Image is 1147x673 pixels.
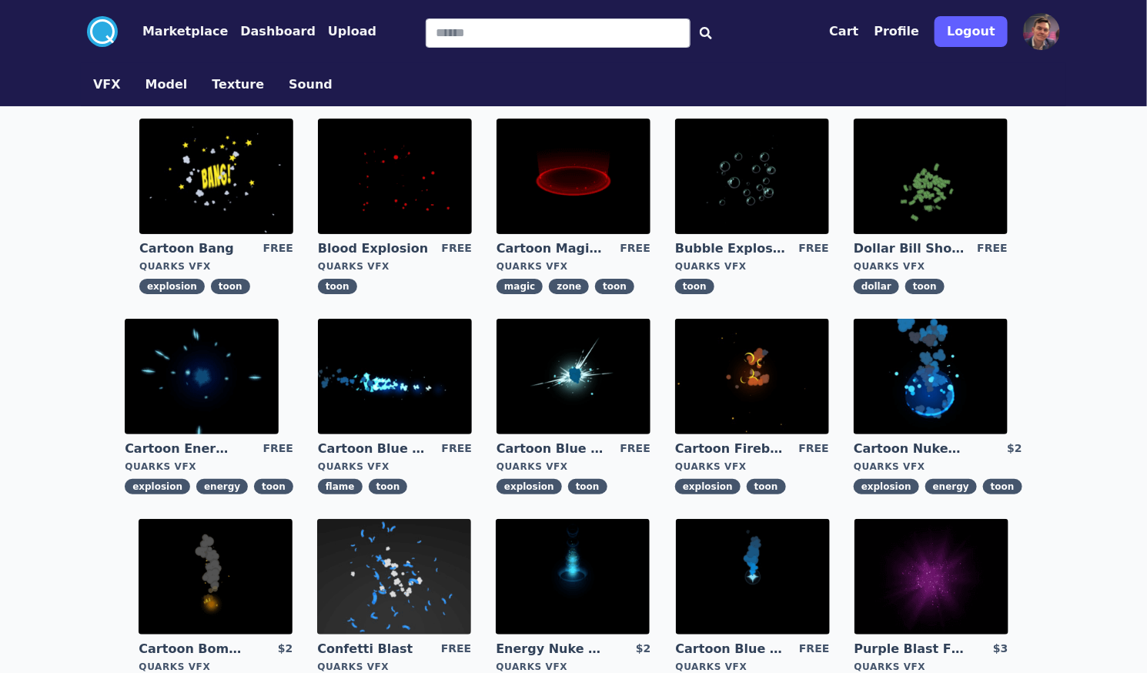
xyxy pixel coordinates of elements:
a: Cartoon Bang [139,240,250,257]
span: toon [254,479,293,494]
img: imgAlt [854,519,1008,634]
span: zone [549,279,589,294]
a: Dollar Bill Shower [854,240,965,257]
a: Sound [276,75,345,94]
span: toon [318,279,357,294]
span: energy [925,479,977,494]
div: FREE [441,641,471,658]
button: Texture [212,75,264,94]
img: profile [1023,13,1060,50]
img: imgAlt [675,119,829,234]
div: Quarks VFX [139,661,293,673]
a: Dashboard [228,22,316,41]
a: Cartoon Blue Flare [676,641,787,658]
div: FREE [978,240,1008,257]
div: Quarks VFX [497,260,650,273]
img: imgAlt [854,319,1008,434]
img: imgAlt [139,119,293,234]
a: Blood Explosion [318,240,429,257]
div: FREE [799,240,829,257]
span: toon [905,279,945,294]
img: imgAlt [675,319,829,434]
div: FREE [620,240,650,257]
img: imgAlt [497,119,650,234]
div: $3 [993,641,1008,658]
a: VFX [81,75,133,94]
div: FREE [442,440,472,457]
img: imgAlt [317,519,471,634]
img: imgAlt [496,519,650,634]
a: Cartoon Blue Gas Explosion [497,440,607,457]
div: FREE [620,440,650,457]
span: toon [675,279,714,294]
div: Quarks VFX [854,260,1008,273]
span: magic [497,279,543,294]
img: imgAlt [318,119,472,234]
span: toon [568,479,607,494]
span: flame [318,479,363,494]
div: $2 [636,641,650,658]
a: Texture [199,75,276,94]
a: Confetti Blast [317,641,428,658]
div: Quarks VFX [675,460,829,473]
img: imgAlt [497,319,650,434]
div: Quarks VFX [317,661,471,673]
a: Energy Nuke Muzzle Flash [496,641,607,658]
div: Quarks VFX [676,661,830,673]
a: Cartoon Energy Explosion [125,440,236,457]
span: toon [983,479,1022,494]
input: Search [426,18,691,48]
a: Cartoon Nuke Energy Explosion [854,440,965,457]
button: VFX [93,75,121,94]
button: Profile [874,22,920,41]
div: Quarks VFX [125,460,293,473]
div: FREE [799,440,829,457]
button: Sound [289,75,333,94]
div: Quarks VFX [139,260,293,273]
div: Quarks VFX [318,260,472,273]
span: toon [595,279,634,294]
span: explosion [125,479,190,494]
a: Cartoon Fireball Explosion [675,440,786,457]
a: Upload [316,22,376,41]
span: explosion [497,479,562,494]
a: Bubble Explosion [675,240,786,257]
div: $2 [1007,440,1022,457]
div: Quarks VFX [318,460,472,473]
span: explosion [139,279,205,294]
div: Quarks VFX [675,260,829,273]
div: Quarks VFX [854,661,1008,673]
div: $2 [278,641,293,658]
div: FREE [799,641,829,658]
img: imgAlt [125,319,279,434]
button: Marketplace [142,22,228,41]
img: imgAlt [318,319,472,434]
span: explosion [675,479,741,494]
div: FREE [263,440,293,457]
span: toon [369,479,408,494]
button: Logout [935,16,1008,47]
button: Dashboard [240,22,316,41]
div: Quarks VFX [496,661,650,673]
a: Logout [935,10,1008,53]
span: explosion [854,479,919,494]
button: Upload [328,22,376,41]
a: Marketplace [118,22,228,41]
a: Cartoon Bomb Fuse [139,641,249,658]
button: Model [145,75,188,94]
img: imgAlt [676,519,830,634]
a: Cartoon Magic Zone [497,240,607,257]
span: energy [196,479,248,494]
span: toon [747,479,786,494]
div: Quarks VFX [497,460,650,473]
img: imgAlt [854,119,1008,234]
a: Model [133,75,200,94]
span: toon [211,279,250,294]
a: Cartoon Blue Flamethrower [318,440,429,457]
span: dollar [854,279,899,294]
button: Cart [829,22,858,41]
img: imgAlt [139,519,293,634]
div: FREE [263,240,293,257]
div: FREE [442,240,472,257]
